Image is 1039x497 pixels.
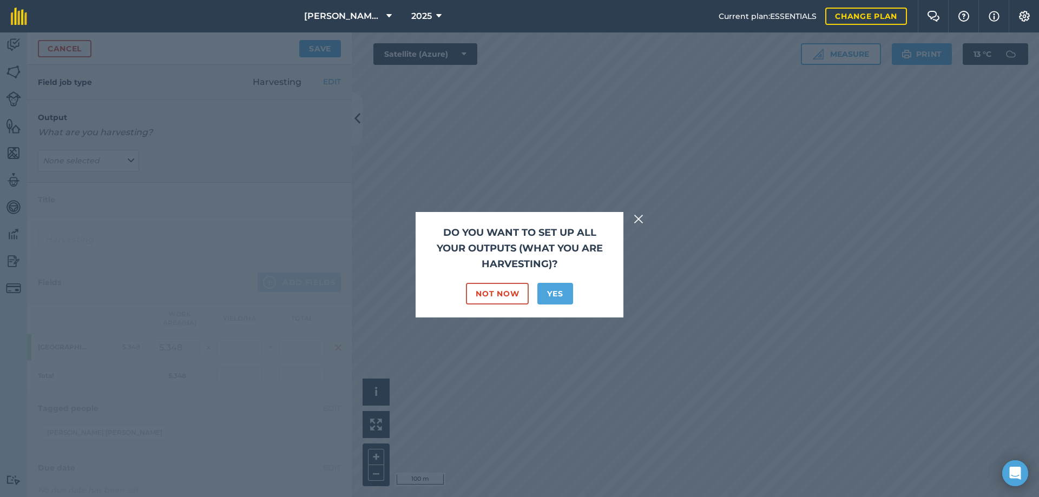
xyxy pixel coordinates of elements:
[466,283,529,304] button: Not Now
[429,225,610,271] h2: Do you want to set up all your outputs (what you are harvesting)?
[11,8,27,25] img: fieldmargin Logo
[1002,460,1028,486] div: Open Intercom Messenger
[927,11,940,22] img: Two speech bubbles overlapping with the left bubble in the forefront
[825,8,907,25] a: Change plan
[719,10,817,22] span: Current plan : ESSENTIALS
[537,283,573,304] button: Yes
[634,213,643,226] img: svg+xml;base64,PHN2ZyB4bWxucz0iaHR0cDovL3d3dy53My5vcmcvMjAwMC9zdmciIHdpZHRoPSIyMiIgaGVpZ2h0PSIzMC...
[957,11,970,22] img: A question mark icon
[989,10,999,23] img: svg+xml;base64,PHN2ZyB4bWxucz0iaHR0cDovL3d3dy53My5vcmcvMjAwMC9zdmciIHdpZHRoPSIxNyIgaGVpZ2h0PSIxNy...
[304,10,382,23] span: [PERSON_NAME] Beyond Ranch
[1018,11,1031,22] img: A cog icon
[411,10,432,23] span: 2025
